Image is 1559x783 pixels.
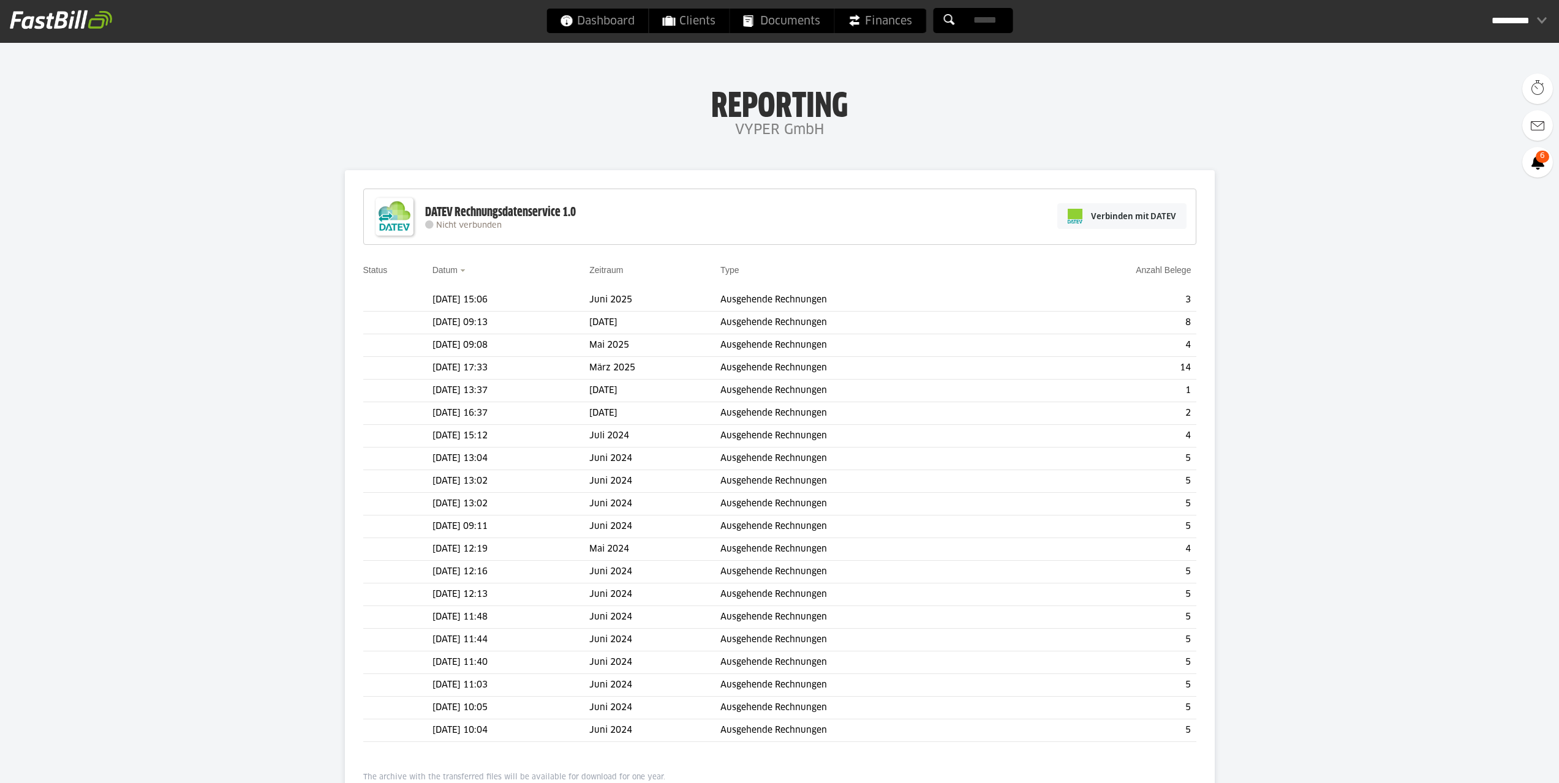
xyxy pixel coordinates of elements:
[432,561,590,583] td: [DATE] 12:16
[743,9,820,33] span: Documents
[589,515,720,538] td: Juni 2024
[432,312,590,334] td: [DATE] 09:13
[10,10,112,29] img: fastbill_logo_white.png
[432,289,590,312] td: [DATE] 15:06
[720,265,739,275] a: Type
[720,583,1024,606] td: Ausgehende Rechnungen
[432,357,590,380] td: [DATE] 17:33
[720,561,1024,583] td: Ausgehende Rechnungen
[1522,147,1553,178] a: 6
[432,425,590,448] td: [DATE] 15:12
[1024,357,1196,380] td: 14
[1068,209,1082,223] img: pi-datev-logo-farbig-24.svg
[589,380,720,402] td: [DATE]
[589,606,720,629] td: Juni 2024
[589,334,720,357] td: Mai 2025
[589,651,720,674] td: Juni 2024
[1057,203,1187,229] a: Verbinden mit DATEV
[720,719,1024,742] td: Ausgehende Rechnungen
[589,561,720,583] td: Juni 2024
[834,9,926,33] a: Finances
[720,697,1024,719] td: Ausgehende Rechnungen
[1024,289,1196,312] td: 3
[720,448,1024,470] td: Ausgehende Rechnungen
[589,312,720,334] td: [DATE]
[432,719,590,742] td: [DATE] 10:04
[1024,719,1196,742] td: 5
[720,402,1024,425] td: Ausgehende Rechnungen
[1024,629,1196,651] td: 5
[589,493,720,515] td: Juni 2024
[720,312,1024,334] td: Ausgehende Rechnungen
[720,674,1024,697] td: Ausgehende Rechnungen
[432,606,590,629] td: [DATE] 11:48
[589,448,720,470] td: Juni 2024
[720,334,1024,357] td: Ausgehende Rechnungen
[425,204,576,220] div: DATEV Rechnungsdatenservice 1.0
[432,493,590,515] td: [DATE] 13:02
[432,380,590,402] td: [DATE] 13:37
[1024,312,1196,334] td: 8
[560,9,635,33] span: Dashboard
[1024,697,1196,719] td: 5
[720,357,1024,380] td: Ausgehende Rechnungen
[720,493,1024,515] td: Ausgehende Rechnungen
[589,425,720,448] td: Juli 2024
[1024,515,1196,538] td: 5
[1024,674,1196,697] td: 5
[1024,606,1196,629] td: 5
[432,515,590,538] td: [DATE] 09:11
[720,380,1024,402] td: Ausgehende Rechnungen
[1024,561,1196,583] td: 5
[432,334,590,357] td: [DATE] 09:08
[436,222,502,230] span: Nicht verbunden
[720,651,1024,674] td: Ausgehende Rechnungen
[589,470,720,493] td: Juni 2024
[432,583,590,606] td: [DATE] 12:13
[720,606,1024,629] td: Ausgehende Rechnungen
[589,538,720,561] td: Mai 2024
[589,629,720,651] td: Juni 2024
[1024,470,1196,493] td: 5
[662,9,715,33] span: Clients
[432,651,590,674] td: [DATE] 11:40
[589,697,720,719] td: Juni 2024
[848,9,912,33] span: Finances
[589,719,720,742] td: Juni 2024
[432,697,590,719] td: [DATE] 10:05
[432,448,590,470] td: [DATE] 13:04
[1024,583,1196,606] td: 5
[589,289,720,312] td: Juni 2025
[589,265,623,275] a: Zeitraum
[649,9,729,33] a: Clients
[432,402,590,425] td: [DATE] 16:37
[432,674,590,697] td: [DATE] 11:03
[589,357,720,380] td: März 2025
[1024,448,1196,470] td: 5
[1024,651,1196,674] td: 5
[1024,538,1196,561] td: 4
[720,470,1024,493] td: Ausgehende Rechnungen
[589,402,720,425] td: [DATE]
[432,265,458,275] a: Datum
[720,538,1024,561] td: Ausgehende Rechnungen
[460,269,468,272] img: sort_desc.gif
[1536,151,1549,163] span: 6
[1024,493,1196,515] td: 5
[432,470,590,493] td: [DATE] 13:02
[720,629,1024,651] td: Ausgehende Rechnungen
[363,265,388,275] a: Status
[589,583,720,606] td: Juni 2024
[720,425,1024,448] td: Ausgehende Rechnungen
[546,9,648,33] a: Dashboard
[123,86,1436,118] h1: Reporting
[730,9,834,33] a: Documents
[720,515,1024,538] td: Ausgehende Rechnungen
[1091,210,1176,222] span: Verbinden mit DATEV
[370,192,419,241] img: DATEV-Datenservice Logo
[432,538,590,561] td: [DATE] 12:19
[1024,402,1196,425] td: 2
[1024,334,1196,357] td: 4
[1024,380,1196,402] td: 1
[1024,425,1196,448] td: 4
